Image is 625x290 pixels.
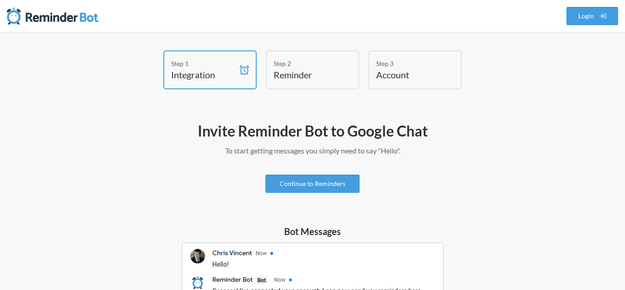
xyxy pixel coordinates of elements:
[171,68,235,81] h4: Integration
[47,121,578,141] h2: Invite Reminder Bot to Google Chat
[265,175,360,193] a: Continue to Reminders
[7,7,98,25] img: Reminder Bot
[376,68,440,81] h4: Account
[171,59,235,68] div: Step 1
[274,68,338,81] h4: Reminder
[566,7,619,25] a: Login
[182,225,444,238] h5: Bot Messages
[274,59,338,68] div: Step 2
[47,145,578,156] p: To start getting messages you simply need to say "Hello".
[376,59,440,68] div: Step 3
